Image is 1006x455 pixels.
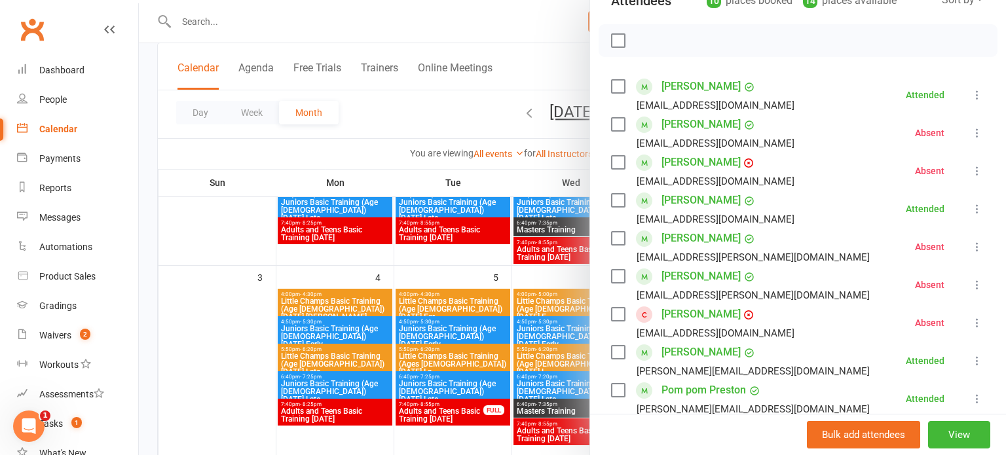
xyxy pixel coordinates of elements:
[915,128,944,137] div: Absent
[39,359,79,370] div: Workouts
[17,232,138,262] a: Automations
[637,363,870,380] div: [PERSON_NAME][EMAIL_ADDRESS][DOMAIN_NAME]
[661,228,741,249] a: [PERSON_NAME]
[13,410,45,442] iframe: Intercom live chat
[39,389,104,399] div: Assessments
[39,212,81,223] div: Messages
[39,418,63,429] div: Tasks
[17,291,138,321] a: Gradings
[39,124,77,134] div: Calendar
[661,266,741,287] a: [PERSON_NAME]
[39,242,92,252] div: Automations
[637,325,794,342] div: [EMAIL_ADDRESS][DOMAIN_NAME]
[17,173,138,203] a: Reports
[17,203,138,232] a: Messages
[807,421,920,448] button: Bulk add attendees
[906,204,944,213] div: Attended
[17,262,138,291] a: Product Sales
[661,114,741,135] a: [PERSON_NAME]
[906,394,944,403] div: Attended
[915,280,944,289] div: Absent
[17,380,138,409] a: Assessments
[637,173,794,190] div: [EMAIL_ADDRESS][DOMAIN_NAME]
[661,342,741,363] a: [PERSON_NAME]
[17,56,138,85] a: Dashboard
[17,321,138,350] a: Waivers 2
[637,401,870,418] div: [PERSON_NAME][EMAIL_ADDRESS][DOMAIN_NAME]
[16,13,48,46] a: Clubworx
[39,271,96,282] div: Product Sales
[637,135,794,152] div: [EMAIL_ADDRESS][DOMAIN_NAME]
[906,356,944,365] div: Attended
[661,304,741,325] a: [PERSON_NAME]
[915,166,944,175] div: Absent
[915,242,944,251] div: Absent
[17,115,138,144] a: Calendar
[637,249,870,266] div: [EMAIL_ADDRESS][PERSON_NAME][DOMAIN_NAME]
[17,144,138,173] a: Payments
[661,190,741,211] a: [PERSON_NAME]
[906,90,944,100] div: Attended
[39,94,67,105] div: People
[71,417,82,428] span: 1
[39,183,71,193] div: Reports
[39,65,84,75] div: Dashboard
[661,76,741,97] a: [PERSON_NAME]
[637,211,794,228] div: [EMAIL_ADDRESS][DOMAIN_NAME]
[928,421,990,448] button: View
[40,410,50,421] span: 1
[661,380,746,401] a: Pom pom Preston
[39,300,77,311] div: Gradings
[17,409,138,439] a: Tasks 1
[39,330,71,340] div: Waivers
[661,152,741,173] a: [PERSON_NAME]
[17,85,138,115] a: People
[39,153,81,164] div: Payments
[637,97,794,114] div: [EMAIL_ADDRESS][DOMAIN_NAME]
[915,318,944,327] div: Absent
[80,329,90,340] span: 2
[637,287,870,304] div: [EMAIL_ADDRESS][PERSON_NAME][DOMAIN_NAME]
[17,350,138,380] a: Workouts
